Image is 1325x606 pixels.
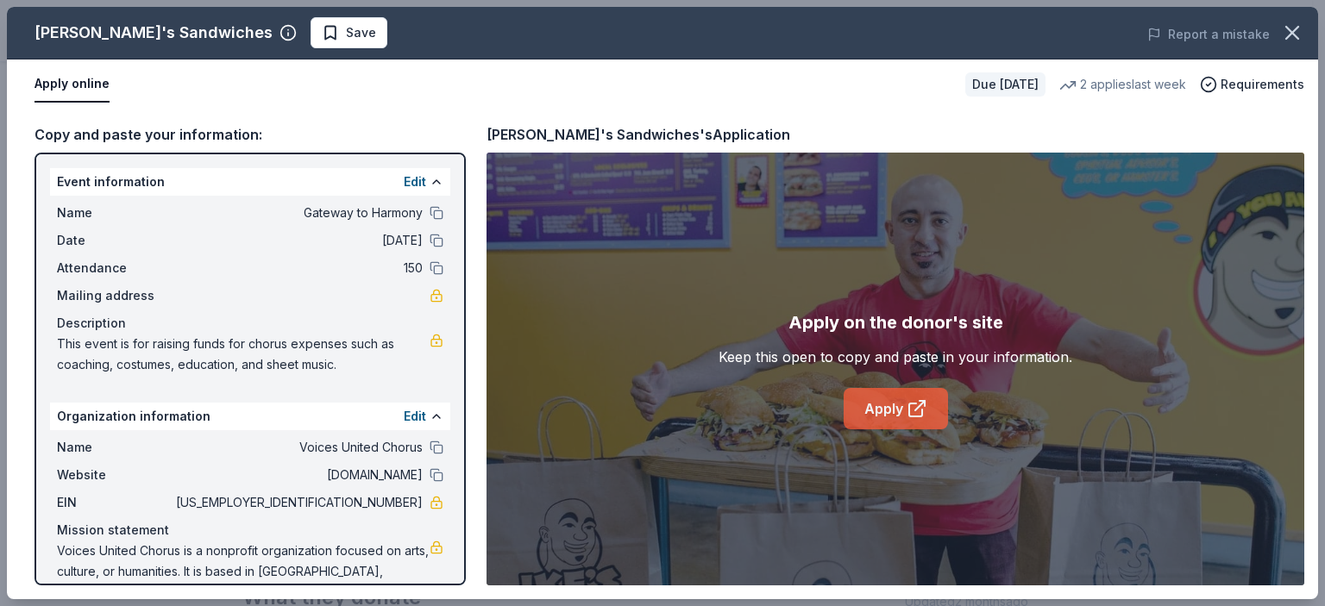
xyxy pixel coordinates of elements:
[57,203,173,223] span: Name
[1147,24,1270,45] button: Report a mistake
[1221,74,1304,95] span: Requirements
[57,334,430,375] span: This event is for raising funds for chorus expenses such as coaching, costumes, education, and sh...
[173,492,423,513] span: [US_EMPLOYER_IDENTIFICATION_NUMBER]
[788,309,1003,336] div: Apply on the donor's site
[1059,74,1186,95] div: 2 applies last week
[404,172,426,192] button: Edit
[35,19,273,47] div: [PERSON_NAME]'s Sandwiches
[35,123,466,146] div: Copy and paste your information:
[57,540,430,603] span: Voices United Chorus is a nonprofit organization focused on arts, culture, or humanities. It is b...
[57,285,173,306] span: Mailing address
[173,465,423,485] span: [DOMAIN_NAME]
[57,520,443,540] div: Mission statement
[50,403,450,430] div: Organization information
[57,230,173,251] span: Date
[173,437,423,458] span: Voices United Chorus
[1200,74,1304,95] button: Requirements
[844,388,948,429] a: Apply
[173,203,423,223] span: Gateway to Harmony
[57,492,173,513] span: EIN
[57,258,173,278] span: Attendance
[173,258,423,278] span: 150
[50,168,450,196] div: Event information
[487,123,790,146] div: [PERSON_NAME]'s Sandwiches's Application
[346,22,376,43] span: Save
[965,72,1046,97] div: Due [DATE]
[57,437,173,458] span: Name
[173,230,423,251] span: [DATE]
[719,347,1072,367] div: Keep this open to copy and paste in your information.
[35,66,110,103] button: Apply online
[57,313,443,334] div: Description
[57,465,173,485] span: Website
[404,406,426,427] button: Edit
[311,17,387,48] button: Save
